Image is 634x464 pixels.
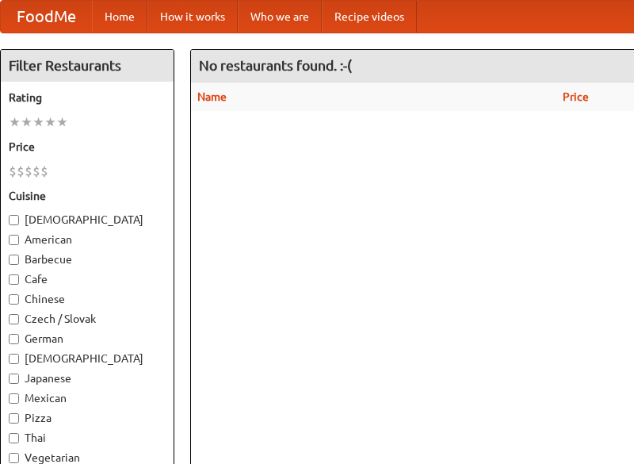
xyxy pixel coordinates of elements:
li: $ [9,163,17,180]
input: Vegetarian [9,453,19,463]
input: Czech / Slovak [9,314,19,324]
li: ★ [32,113,44,131]
input: Barbecue [9,255,19,265]
input: Japanese [9,374,19,384]
a: Price [563,90,589,103]
a: Recipe videos [322,1,417,33]
input: Chinese [9,294,19,305]
h5: Cuisine [9,188,166,204]
label: [DEMOGRAPHIC_DATA] [9,212,166,228]
li: $ [25,163,32,180]
label: Thai [9,430,166,446]
h5: Price [9,139,166,155]
ng-pluralize: No restaurants found. :-( [199,58,352,73]
a: How it works [147,1,238,33]
input: Cafe [9,274,19,285]
li: $ [40,163,48,180]
input: Thai [9,433,19,443]
label: Mexican [9,390,166,406]
label: German [9,331,166,347]
li: $ [32,163,40,180]
li: ★ [9,113,21,131]
a: Home [92,1,147,33]
li: ★ [21,113,32,131]
label: [DEMOGRAPHIC_DATA] [9,351,166,366]
li: ★ [56,113,68,131]
li: $ [17,163,25,180]
input: Pizza [9,413,19,424]
label: Japanese [9,370,166,386]
label: Chinese [9,291,166,307]
input: [DEMOGRAPHIC_DATA] [9,215,19,225]
h5: Rating [9,90,166,105]
a: Name [197,90,227,103]
input: Mexican [9,393,19,404]
li: ★ [44,113,56,131]
label: Cafe [9,271,166,287]
a: Who we are [238,1,322,33]
a: FoodMe [1,1,92,33]
h4: Filter Restaurants [1,50,174,82]
label: American [9,232,166,247]
input: [DEMOGRAPHIC_DATA] [9,354,19,364]
label: Czech / Slovak [9,311,166,327]
input: American [9,235,19,245]
label: Barbecue [9,251,166,267]
input: German [9,334,19,344]
label: Pizza [9,410,166,426]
